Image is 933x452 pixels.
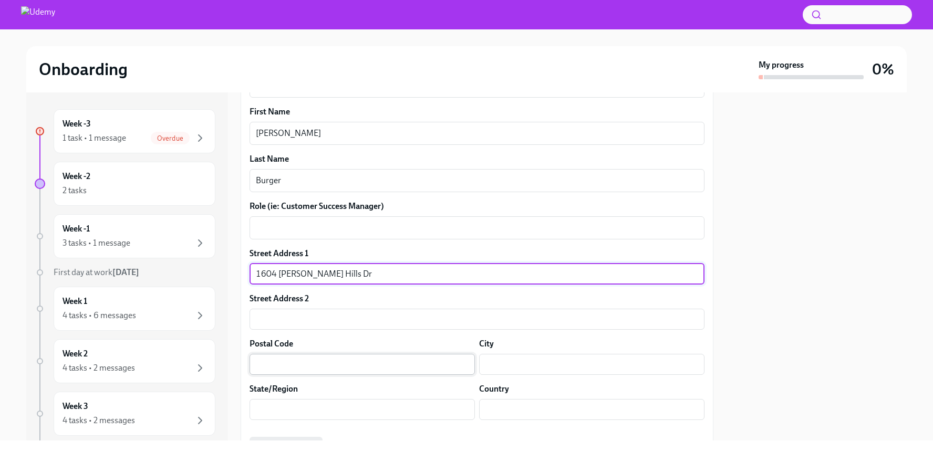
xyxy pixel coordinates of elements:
[112,267,139,277] strong: [DATE]
[250,153,704,165] label: Last Name
[63,118,91,130] h6: Week -3
[63,237,130,249] div: 3 tasks • 1 message
[63,185,87,196] div: 2 tasks
[63,415,135,426] div: 4 tasks • 2 messages
[21,6,55,23] img: Udemy
[63,310,136,321] div: 4 tasks • 6 messages
[35,392,215,436] a: Week 34 tasks • 2 messages
[250,106,704,118] label: First Name
[759,59,804,71] strong: My progress
[35,109,215,153] a: Week -31 task • 1 messageOverdue
[35,339,215,383] a: Week 24 tasks • 2 messages
[35,287,215,331] a: Week 14 tasks • 6 messages
[256,174,698,187] textarea: Burger
[63,362,135,374] div: 4 tasks • 2 messages
[250,383,298,395] label: State/Region
[250,248,308,259] label: Street Address 1
[250,338,293,350] label: Postal Code
[479,338,494,350] label: City
[35,267,215,278] a: First day at work[DATE]
[63,223,90,235] h6: Week -1
[35,162,215,206] a: Week -22 tasks
[250,293,309,304] label: Street Address 2
[256,127,698,140] textarea: [PERSON_NAME]
[39,59,128,80] h2: Onboarding
[35,214,215,258] a: Week -13 tasks • 1 message
[151,134,190,142] span: Overdue
[479,383,509,395] label: Country
[63,296,87,307] h6: Week 1
[63,348,88,360] h6: Week 2
[54,267,139,277] span: First day at work
[63,171,90,182] h6: Week -2
[63,132,126,144] div: 1 task • 1 message
[872,60,894,79] h3: 0%
[63,401,88,412] h6: Week 3
[250,201,704,212] label: Role (ie: Customer Success Manager)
